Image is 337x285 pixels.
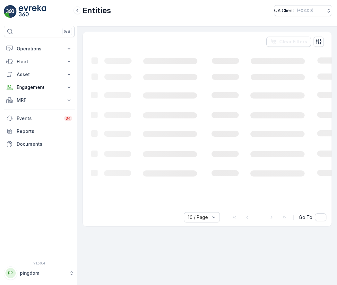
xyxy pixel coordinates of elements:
button: MRF [4,94,75,107]
p: pingdom [20,270,66,276]
p: Operations [17,46,62,52]
p: Engagement [17,84,62,91]
p: ( +03:00 ) [297,8,313,13]
button: Fleet [4,55,75,68]
button: Clear Filters [266,37,311,47]
p: 34 [65,116,71,121]
button: Asset [4,68,75,81]
p: Clear Filters [279,39,307,45]
p: Documents [17,141,72,147]
button: Operations [4,42,75,55]
p: MRF [17,97,62,103]
a: Events34 [4,112,75,125]
div: PP [5,268,16,278]
button: Engagement [4,81,75,94]
img: logo [4,5,17,18]
p: Entities [82,5,111,16]
p: QA Client [274,7,294,14]
p: Asset [17,71,62,78]
p: Events [17,115,60,122]
span: Go To [299,214,312,220]
button: QA Client(+03:00) [274,5,332,16]
button: PPpingdom [4,266,75,280]
p: ⌘B [64,29,70,34]
a: Documents [4,138,75,151]
p: Reports [17,128,72,134]
img: logo_light-DOdMpM7g.png [19,5,46,18]
p: Fleet [17,58,62,65]
span: v 1.50.4 [4,261,75,265]
a: Reports [4,125,75,138]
